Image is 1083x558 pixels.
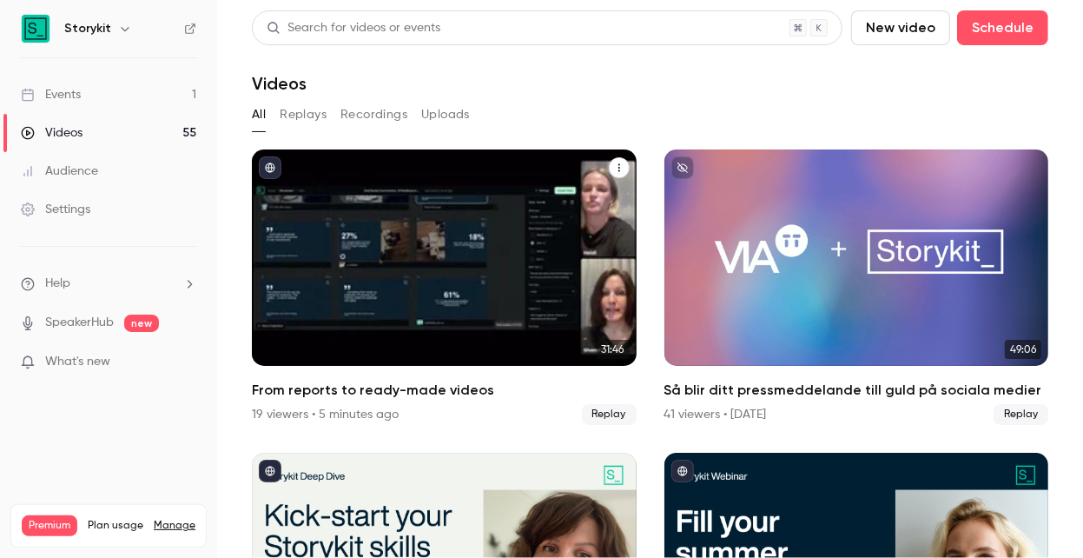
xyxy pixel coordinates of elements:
[21,275,196,293] li: help-dropdown-opener
[252,406,399,423] div: 19 viewers • 5 minutes ago
[259,460,281,482] button: published
[597,340,630,359] span: 31:46
[267,19,440,37] div: Search for videos or events
[21,86,81,103] div: Events
[21,163,98,180] div: Audience
[664,406,767,423] div: 41 viewers • [DATE]
[671,156,694,179] button: unpublished
[252,101,266,129] button: All
[994,404,1048,425] span: Replay
[154,519,195,533] a: Manage
[664,380,1049,401] h2: Så blir ditt pressmeddelande till guld på sociala medier
[252,380,637,401] h2: From reports to ready-made videos
[664,149,1049,425] a: 49:06Så blir ditt pressmeddelande till guld på sociala medier41 viewers • [DATE]Replay
[582,404,637,425] span: Replay
[664,149,1049,425] li: Så blir ditt pressmeddelande till guld på sociala medier
[340,101,407,129] button: Recordings
[252,149,637,425] li: From reports to ready-made videos
[957,10,1048,45] button: Schedule
[124,315,159,332] span: new
[1005,340,1041,359] span: 49:06
[421,101,470,129] button: Uploads
[64,20,111,37] h6: Storykit
[21,124,83,142] div: Videos
[22,15,50,43] img: Storykit
[45,353,110,371] span: What's new
[88,519,143,533] span: Plan usage
[259,156,281,179] button: published
[22,515,77,536] span: Premium
[252,10,1048,548] section: Videos
[252,73,307,94] h1: Videos
[851,10,950,45] button: New video
[280,101,327,129] button: Replays
[671,460,694,482] button: published
[21,201,90,218] div: Settings
[45,314,114,332] a: SpeakerHub
[45,275,70,293] span: Help
[252,149,637,425] a: 31:46From reports to ready-made videos19 viewers • 5 minutes agoReplay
